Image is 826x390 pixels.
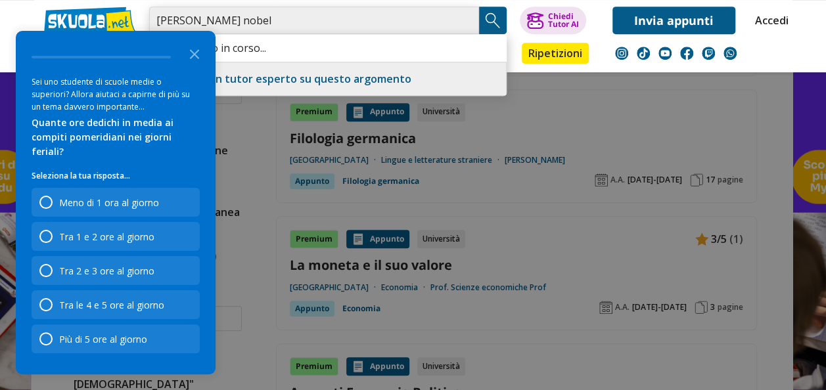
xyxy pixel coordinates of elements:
button: Close the survey [181,40,208,66]
div: Caricamento in corso... [149,34,507,62]
div: Survey [16,31,216,374]
img: Cerca appunti, riassunti o versioni [483,11,503,30]
div: Tra 2 e 3 ore al giorno [59,265,154,277]
img: WhatsApp [723,47,737,60]
div: Chiedi Tutor AI [547,12,578,28]
button: Search Button [479,7,507,34]
img: instagram [615,47,628,60]
a: Ripetizioni [522,43,589,64]
button: ChiediTutor AI [520,7,586,34]
img: tiktok [637,47,650,60]
a: Invia appunti [612,7,735,34]
a: Accedi [755,7,783,34]
div: Tra le 4 e 5 ore al giorno [59,299,164,311]
img: twitch [702,47,715,60]
img: facebook [680,47,693,60]
img: youtube [658,47,672,60]
div: Più di 5 ore al giorno [59,333,147,345]
div: Meno di 1 ora al giorno [59,196,159,209]
div: Più di 5 ore al giorno [32,324,200,353]
a: Trova un tutor esperto su questo argomento [176,72,411,86]
div: Tra 2 e 3 ore al giorno [32,256,200,285]
div: Sei uno studente di scuole medie o superiori? Allora aiutaci a capirne di più su un tema davvero ... [32,76,200,113]
div: Meno di 1 ora al giorno [32,188,200,217]
div: Tra 1 e 2 ore al giorno [59,230,154,243]
div: Tra le 4 e 5 ore al giorno [32,290,200,319]
div: Quante ore dedichi in media ai compiti pomeridiani nei giorni feriali? [32,116,200,159]
p: Seleziona la tua risposta... [32,169,200,183]
div: Tra 1 e 2 ore al giorno [32,222,200,251]
input: Cerca appunti, riassunti o versioni [149,7,479,34]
